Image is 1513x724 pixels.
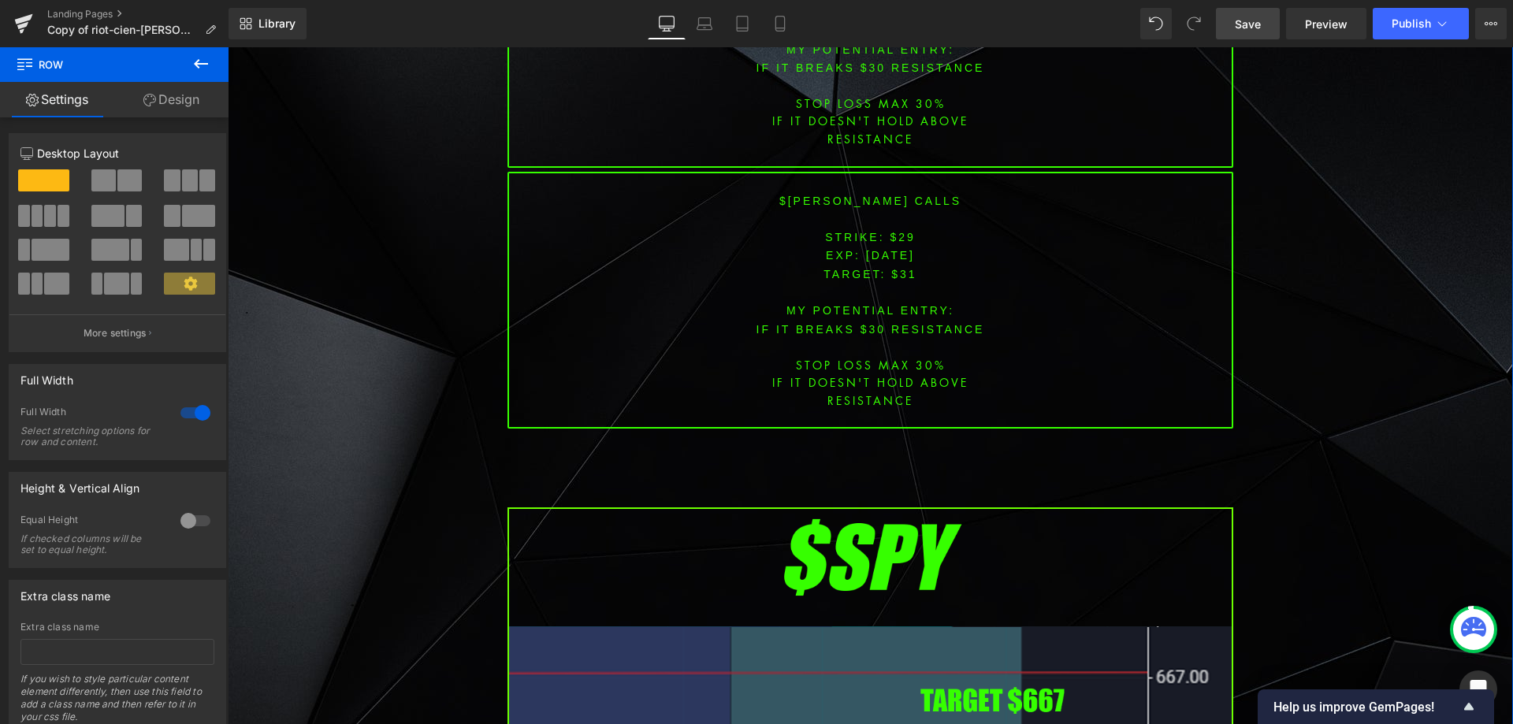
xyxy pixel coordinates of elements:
[1273,697,1478,716] button: Show survey - Help us improve GemPages!
[559,257,727,269] font: MY POTENTIAL ENTRY:
[9,314,225,351] button: More settings
[1373,8,1469,39] button: Publish
[20,406,165,422] div: Full Width
[597,184,688,196] font: STRIKE: $29
[648,8,686,39] a: Desktop
[1392,17,1431,30] span: Publish
[114,82,229,117] a: Design
[723,8,761,39] a: Tablet
[281,47,1004,65] p: STOP LOSS MAX 30%
[638,202,687,214] span: [DATE]
[281,83,1004,100] p: resistance
[84,326,147,340] p: More settings
[1475,8,1507,39] button: More
[20,425,162,447] div: Select stretching options for row and content.
[761,8,799,39] a: Mobile
[281,344,1004,362] p: resistance
[686,8,723,39] a: Laptop
[20,514,165,530] div: Equal Height
[258,17,296,31] span: Library
[1140,8,1172,39] button: Undo
[281,65,1004,82] p: IF IT DOESN'T HOLD above
[281,326,1004,343] p: IF IT DOESN'T HOLD above
[281,309,1004,326] p: STOP LOSS MAX 30%
[20,473,139,495] div: Height & Vertical Align
[1235,16,1261,32] span: Save
[20,365,73,387] div: Full Width
[1178,8,1210,39] button: Redo
[552,147,734,160] font: $[PERSON_NAME] CALLS
[529,14,757,27] font: IF IT BREAKS $30 resistance
[20,581,110,603] div: Extra class name
[596,221,689,233] span: TARGET: $31
[20,533,162,555] div: If checked columns will be set to equal height.
[529,276,757,288] font: IF IT BREAKS $30 resistance
[229,8,307,39] a: New Library
[47,24,199,36] span: Copy of riot-cien-[PERSON_NAME]-spy
[598,202,633,214] font: EXP:
[47,8,229,20] a: Landing Pages
[20,145,214,162] p: Desktop Layout
[1286,8,1366,39] a: Preview
[1305,16,1348,32] span: Preview
[20,622,214,633] div: Extra class name
[1459,670,1497,708] div: Open Intercom Messenger
[16,47,173,82] span: Row
[1273,700,1459,715] span: Help us improve GemPages!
